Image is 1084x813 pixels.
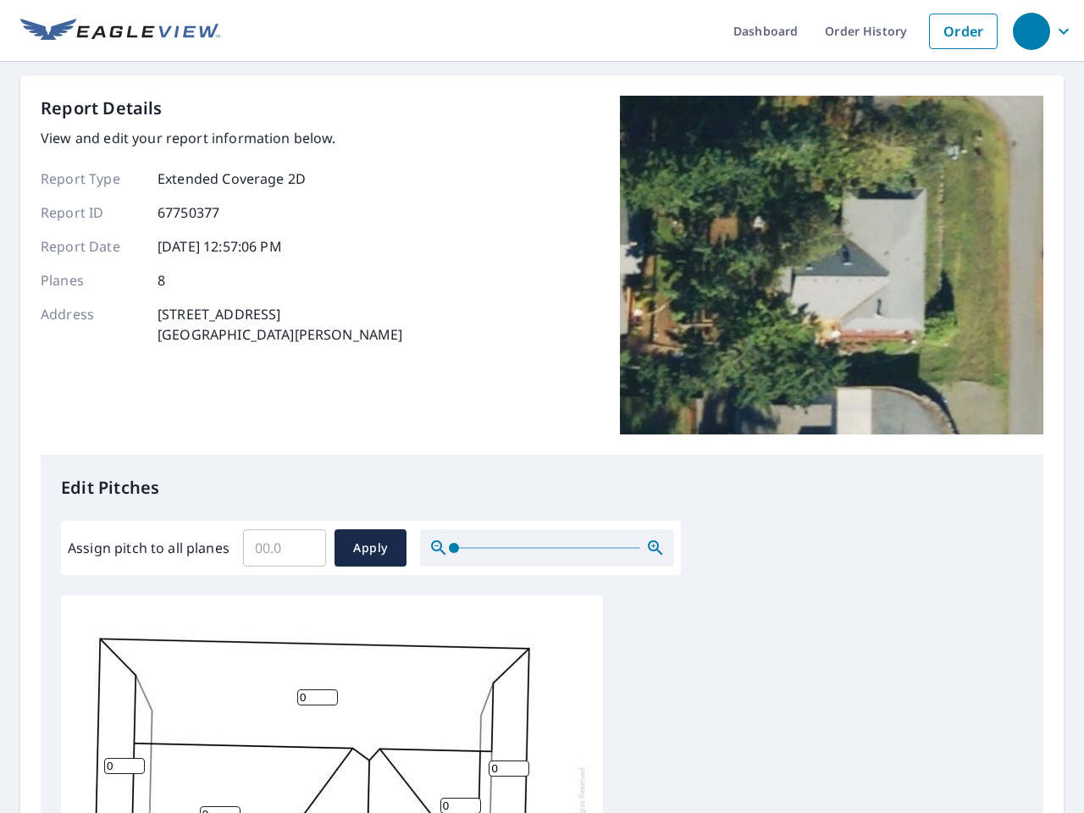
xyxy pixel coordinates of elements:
[41,270,142,290] p: Planes
[158,270,165,290] p: 8
[41,236,142,257] p: Report Date
[41,169,142,189] p: Report Type
[41,304,142,345] p: Address
[61,475,1023,501] p: Edit Pitches
[929,14,998,49] a: Order
[158,236,282,257] p: [DATE] 12:57:06 PM
[68,538,230,558] label: Assign pitch to all planes
[243,524,326,572] input: 00.0
[41,202,142,223] p: Report ID
[41,128,403,148] p: View and edit your report information below.
[158,202,219,223] p: 67750377
[20,19,220,44] img: EV Logo
[348,538,393,559] span: Apply
[158,304,403,345] p: [STREET_ADDRESS] [GEOGRAPHIC_DATA][PERSON_NAME]
[158,169,306,189] p: Extended Coverage 2D
[620,96,1043,434] img: Top image
[335,529,406,567] button: Apply
[41,96,163,121] p: Report Details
